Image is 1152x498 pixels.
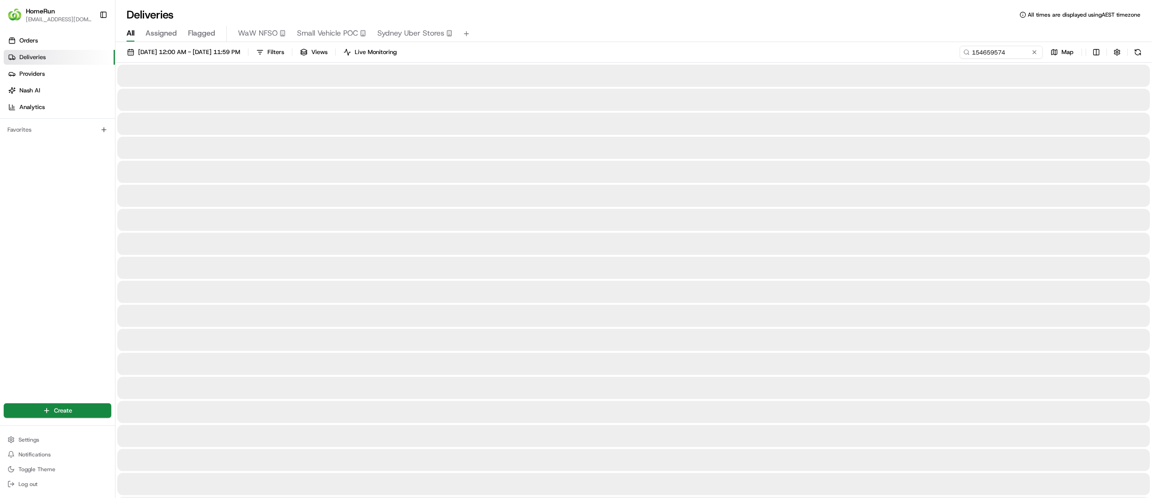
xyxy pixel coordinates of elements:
span: All [127,28,134,39]
button: HomeRunHomeRun[EMAIL_ADDRESS][DOMAIN_NAME] [4,4,96,26]
button: HomeRun [26,6,55,16]
img: HomeRun [7,7,22,22]
button: Filters [252,46,288,59]
span: Settings [18,436,39,443]
span: Log out [18,480,37,488]
div: Favorites [4,122,111,137]
span: WaW NFSO [238,28,278,39]
button: Views [296,46,332,59]
span: Notifications [18,451,51,458]
input: Type to search [960,46,1043,59]
button: Map [1047,46,1078,59]
h1: Deliveries [127,7,174,22]
span: Flagged [188,28,215,39]
span: Providers [19,70,45,78]
button: Toggle Theme [4,463,111,476]
button: Create [4,403,111,418]
button: Refresh [1132,46,1145,59]
span: Views [311,48,327,56]
span: Nash AI [19,86,40,95]
span: Toggle Theme [18,466,55,473]
button: Settings [4,433,111,446]
button: Log out [4,478,111,491]
span: Create [54,407,72,415]
span: Analytics [19,103,45,111]
a: Deliveries [4,50,115,65]
a: Orders [4,33,115,48]
span: Map [1062,48,1074,56]
span: Deliveries [19,53,46,61]
span: Assigned [146,28,177,39]
button: [DATE] 12:00 AM - [DATE] 11:59 PM [123,46,244,59]
span: [DATE] 12:00 AM - [DATE] 11:59 PM [138,48,240,56]
span: Sydney Uber Stores [377,28,444,39]
span: Orders [19,36,38,45]
span: Live Monitoring [355,48,397,56]
span: Filters [267,48,284,56]
button: Notifications [4,448,111,461]
a: Providers [4,67,115,81]
button: Live Monitoring [340,46,401,59]
span: All times are displayed using AEST timezone [1028,11,1141,18]
button: [EMAIL_ADDRESS][DOMAIN_NAME] [26,16,92,23]
a: Nash AI [4,83,115,98]
a: Analytics [4,100,115,115]
span: Small Vehicle POC [297,28,358,39]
